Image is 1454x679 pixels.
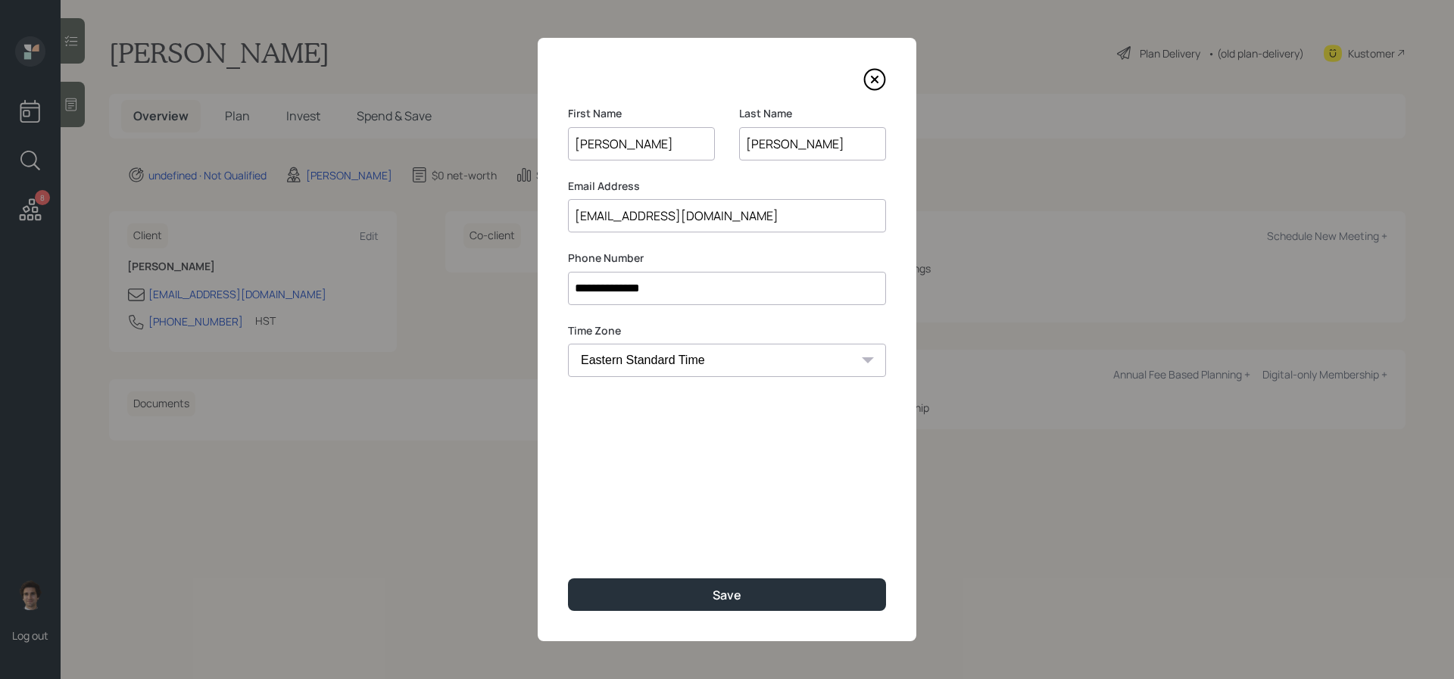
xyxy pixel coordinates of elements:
[568,578,886,611] button: Save
[568,106,715,121] label: First Name
[568,251,886,266] label: Phone Number
[713,587,741,603] div: Save
[568,323,886,338] label: Time Zone
[568,179,886,194] label: Email Address
[739,106,886,121] label: Last Name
